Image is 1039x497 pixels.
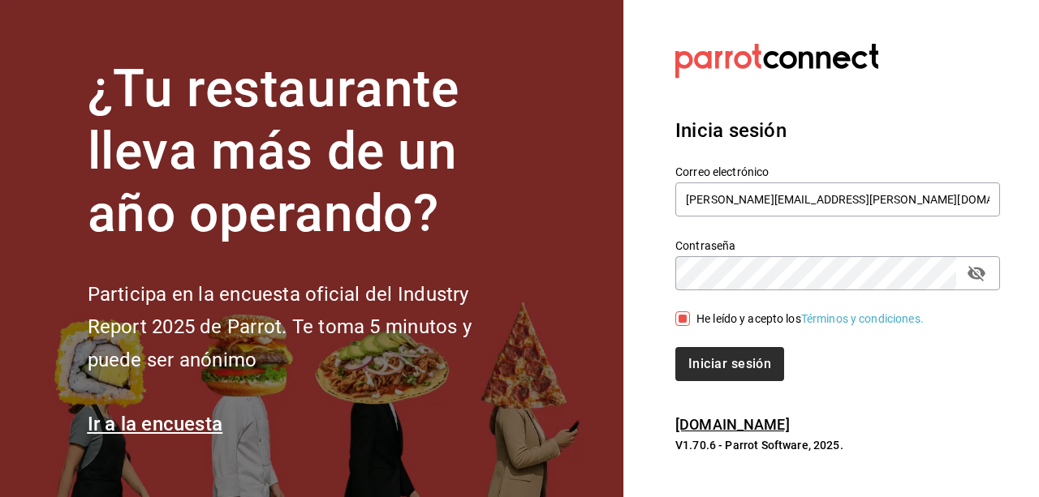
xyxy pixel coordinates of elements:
[963,259,990,287] button: passwordField
[696,311,924,328] div: He leído y acepto los
[88,413,223,435] a: Ir a la encuesta
[675,347,784,381] button: Iniciar sesión
[675,166,1000,178] label: Correo electrónico
[675,240,1000,251] label: Contraseña
[675,416,790,433] a: [DOMAIN_NAME]
[675,116,1000,145] h3: Inicia sesión
[88,278,526,377] h2: Participa en la encuesta oficial del Industry Report 2025 de Parrot. Te toma 5 minutos y puede se...
[801,312,924,325] a: Términos y condiciones.
[88,58,526,245] h1: ¿Tu restaurante lleva más de un año operando?
[675,437,1000,453] p: V1.70.6 - Parrot Software, 2025.
[675,182,1000,216] input: Ingresa tu correo electrónico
